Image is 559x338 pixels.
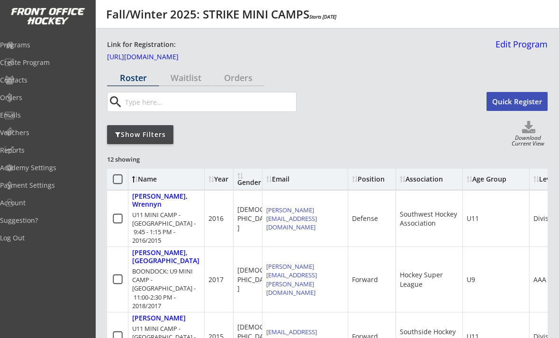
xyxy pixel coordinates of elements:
[309,13,336,20] em: Starts [DATE]
[208,275,224,284] div: 2017
[123,92,296,111] input: Type here...
[106,9,336,20] div: Fall/Winter 2025: STRIKE MINI CAMPS
[510,121,548,135] button: Click to download full roster. Your browser settings may try to block it, check your security set...
[533,176,556,183] div: Level
[352,214,378,223] div: Defense
[352,176,392,183] div: Position
[132,210,200,245] div: U11 MINI CAMP - [GEOGRAPHIC_DATA] - 9:45 - 1:15 PM - 2016/2015
[266,262,317,297] a: [PERSON_NAME][EMAIL_ADDRESS][PERSON_NAME][DOMAIN_NAME]
[107,54,202,64] a: [URL][DOMAIN_NAME]
[467,214,479,223] div: U11
[237,205,274,233] div: [DEMOGRAPHIC_DATA]
[132,267,200,310] div: BOONDOCK: U9 MINI CAMP - [GEOGRAPHIC_DATA] - 11:00-2:30 PM - 2018/2017
[508,135,548,148] div: Download Current View
[132,176,209,183] div: Name
[208,176,232,183] div: Year
[266,176,344,183] div: Email
[132,314,186,322] div: [PERSON_NAME]
[108,94,123,110] button: search
[132,192,200,209] div: [PERSON_NAME], Wrennyn
[533,275,546,284] div: AAA
[132,249,200,265] div: [PERSON_NAME], [GEOGRAPHIC_DATA]
[107,73,159,82] div: Roster
[107,40,177,50] div: Link for Registration:
[400,176,443,183] div: Association
[352,275,378,284] div: Forward
[237,173,261,186] div: Gender
[487,92,548,111] button: Quick Register
[400,270,459,289] div: Hockey Super League
[237,265,274,293] div: [DEMOGRAPHIC_DATA]
[107,155,175,164] div: 12 showing
[467,275,475,284] div: U9
[10,8,85,25] img: FOH%20White%20Logo%20Transparent.png
[400,210,459,228] div: Southwest Hockey Association
[212,73,264,82] div: Orders
[107,130,173,139] div: Show Filters
[208,214,224,223] div: 2016
[492,40,548,56] a: Edit Program
[467,176,506,183] div: Age Group
[160,73,212,82] div: Waitlist
[266,206,317,231] a: [PERSON_NAME][EMAIL_ADDRESS][DOMAIN_NAME]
